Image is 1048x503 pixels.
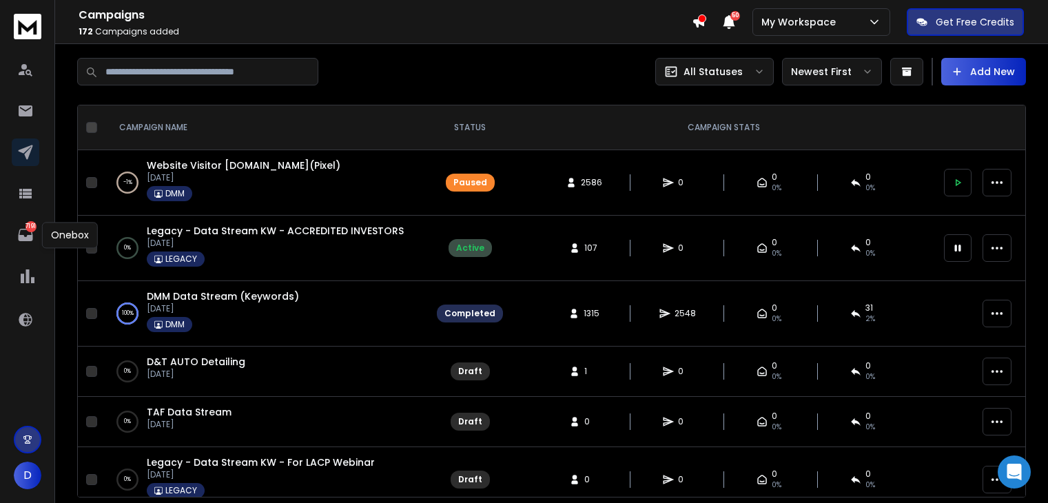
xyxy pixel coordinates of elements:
td: 0%D&T AUTO Detailing[DATE] [103,347,429,397]
span: 0 [678,474,692,485]
span: 0% [772,183,781,194]
p: 0 % [124,241,131,255]
a: DMM Data Stream (Keywords) [147,289,299,303]
p: [DATE] [147,469,375,480]
p: [DATE] [147,369,245,380]
span: 0 [772,237,777,248]
div: Completed [444,308,495,319]
td: 100%DMM Data Stream (Keywords)[DATE]DMM [103,281,429,347]
button: D [14,462,41,489]
span: 0 [865,469,871,480]
div: Draft [458,416,482,427]
img: logo [14,14,41,39]
div: Active [456,243,484,254]
span: 0 [678,366,692,377]
p: 7191 [25,221,37,232]
span: 0 [772,172,777,183]
span: 0% [772,248,781,259]
span: 0 [865,172,871,183]
span: 0 [772,302,777,314]
p: [DATE] [147,172,340,183]
p: My Workspace [761,15,841,29]
p: [DATE] [147,238,404,249]
th: CAMPAIGN STATS [511,105,936,150]
a: Website Visitor [DOMAIN_NAME](Pixel) [147,158,340,172]
p: Campaigns added [79,26,692,37]
span: 0 [865,411,871,422]
span: 0 [865,360,871,371]
span: 0% [865,422,875,433]
p: DMM [165,188,185,199]
button: Add New [941,58,1026,85]
span: 0% [772,422,781,433]
p: 100 % [122,307,134,320]
span: 0 [584,416,598,427]
a: Legacy - Data Stream KW - For LACP Webinar [147,455,375,469]
div: Open Intercom Messenger [998,455,1031,489]
span: 107 [584,243,598,254]
span: 50 [730,11,740,21]
a: D&T AUTO Detailing [147,355,245,369]
span: 0 [772,411,777,422]
h1: Campaigns [79,7,692,23]
span: 0% [772,480,781,491]
div: Onebox [42,222,98,248]
span: 1315 [584,308,599,319]
p: [DATE] [147,419,232,430]
div: Paused [453,177,487,188]
p: All Statuses [684,65,743,79]
span: 0 [772,360,777,371]
span: 2 % [865,314,875,325]
p: 0 % [124,365,131,378]
a: 7191 [12,221,39,249]
td: 0%Legacy - Data Stream KW - ACCREDITED INVESTORS[DATE]LEGACY [103,216,429,281]
p: LEGACY [165,485,197,496]
td: -1%Website Visitor [DOMAIN_NAME](Pixel)[DATE]DMM [103,150,429,216]
span: 0% [865,183,875,194]
span: 31 [865,302,873,314]
th: CAMPAIGN NAME [103,105,429,150]
th: STATUS [429,105,511,150]
a: Legacy - Data Stream KW - ACCREDITED INVESTORS [147,224,404,238]
span: 2548 [675,308,696,319]
span: 0 [865,237,871,248]
span: 0 [584,474,598,485]
span: 0% [865,248,875,259]
p: DMM [165,319,185,330]
button: Get Free Credits [907,8,1024,36]
span: 0% [772,371,781,382]
span: 0% [865,371,875,382]
span: 0 [772,469,777,480]
span: 172 [79,25,93,37]
a: TAF Data Stream [147,405,232,419]
p: [DATE] [147,303,299,314]
span: 0% [865,480,875,491]
div: Draft [458,366,482,377]
td: 0%TAF Data Stream[DATE] [103,397,429,447]
div: Draft [458,474,482,485]
p: -1 % [123,176,132,189]
span: 2586 [581,177,602,188]
span: 1 [584,366,598,377]
span: 0 [678,416,692,427]
span: 0 [678,177,692,188]
button: Newest First [782,58,882,85]
p: 0 % [124,473,131,486]
p: Get Free Credits [936,15,1014,29]
p: 0 % [124,415,131,429]
span: 0 % [772,314,781,325]
span: 0 [678,243,692,254]
p: LEGACY [165,254,197,265]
